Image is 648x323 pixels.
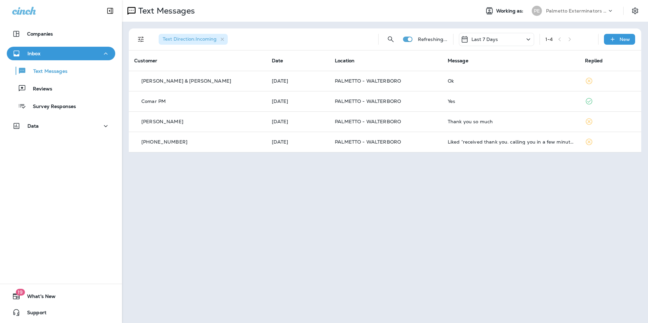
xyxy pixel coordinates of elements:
[629,5,641,17] button: Settings
[7,27,115,41] button: Companies
[272,58,283,64] span: Date
[159,34,228,45] div: Text Direction:Incoming
[496,8,525,14] span: Working as:
[26,104,76,110] p: Survey Responses
[134,33,148,46] button: Filters
[7,289,115,303] button: 19What's New
[7,306,115,319] button: Support
[27,123,39,129] p: Data
[27,51,40,56] p: Inbox
[272,78,324,84] p: Sep 16, 2025 11:24 AM
[585,58,603,64] span: Replied
[7,64,115,78] button: Text Messages
[7,81,115,95] button: Reviews
[20,310,46,318] span: Support
[272,99,324,104] p: Sep 15, 2025 01:07 PM
[136,6,195,16] p: Text Messages
[20,294,56,302] span: What's New
[384,33,398,46] button: Search Messages
[620,37,630,42] p: New
[27,31,53,37] p: Companies
[272,119,324,124] p: Sep 15, 2025 09:40 AM
[545,37,553,42] div: 1 - 4
[448,119,574,124] div: Thank you so much
[101,4,120,18] button: Collapse Sidebar
[418,37,448,42] p: Refreshing...
[7,99,115,113] button: Survey Responses
[7,47,115,60] button: Inbox
[16,289,25,296] span: 19
[448,139,574,145] div: Liked “received thank you. calling you in a few minutes”
[532,6,542,16] div: PE
[448,99,574,104] div: Yes
[448,78,574,84] div: Ok
[335,98,401,104] span: PALMETTO - WALTERBORO
[141,78,231,84] p: [PERSON_NAME] & [PERSON_NAME]
[546,8,607,14] p: Palmetto Exterminators LLC
[335,58,355,64] span: Location
[26,68,67,75] p: Text Messages
[7,119,115,133] button: Data
[163,36,217,42] span: Text Direction : Incoming
[335,139,401,145] span: PALMETTO - WALTERBORO
[335,78,401,84] span: PALMETTO - WALTERBORO
[141,139,187,145] p: [PHONE_NUMBER]
[26,86,52,92] p: Reviews
[471,37,498,42] p: Last 7 Days
[134,58,157,64] span: Customer
[335,119,401,125] span: PALMETTO - WALTERBORO
[141,119,183,124] p: [PERSON_NAME]
[448,58,468,64] span: Message
[141,99,166,104] p: Comar PM
[272,139,324,145] p: Sep 11, 2025 01:12 PM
